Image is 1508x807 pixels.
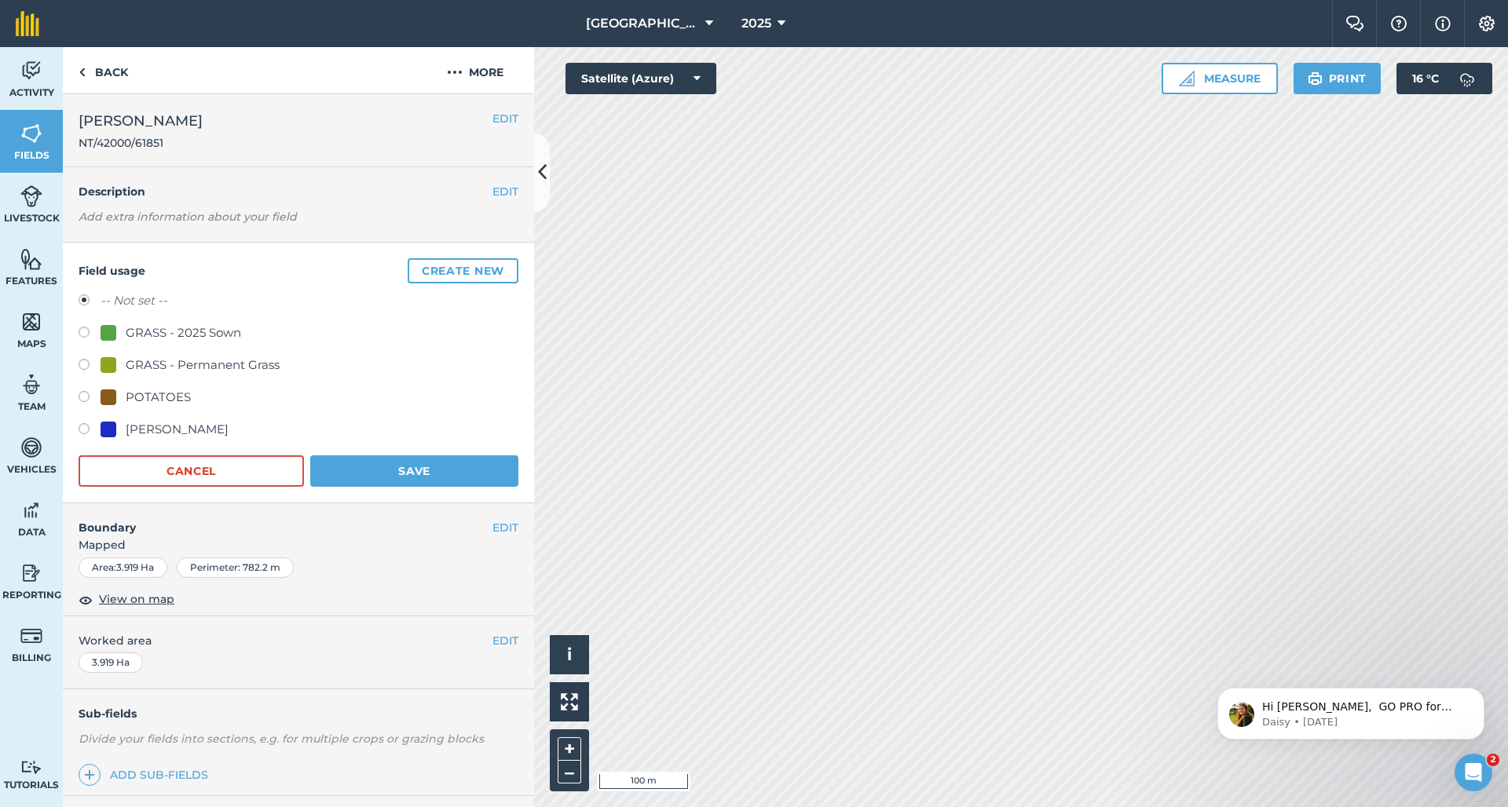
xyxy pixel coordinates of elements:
div: POTATOES [126,388,191,407]
img: svg+xml;base64,PD94bWwgdmVyc2lvbj0iMS4wIiBlbmNvZGluZz0idXRmLTgiPz4KPCEtLSBHZW5lcmF0b3I6IEFkb2JlIE... [20,760,42,775]
button: EDIT [492,110,518,127]
button: i [550,635,589,674]
img: svg+xml;base64,PD94bWwgdmVyc2lvbj0iMS4wIiBlbmNvZGluZz0idXRmLTgiPz4KPCEtLSBHZW5lcmF0b3I6IEFkb2JlIE... [1451,63,1483,94]
img: Four arrows, one pointing top left, one top right, one bottom right and the last bottom left [561,693,578,710]
img: svg+xml;base64,PHN2ZyB4bWxucz0iaHR0cDovL3d3dy53My5vcmcvMjAwMC9zdmciIHdpZHRoPSIyMCIgaGVpZ2h0PSIyNC... [447,63,463,82]
img: svg+xml;base64,PHN2ZyB4bWxucz0iaHR0cDovL3d3dy53My5vcmcvMjAwMC9zdmciIHdpZHRoPSIxOSIgaGVpZ2h0PSIyNC... [1308,69,1323,88]
label: -- Not set -- [101,291,167,310]
span: Worked area [79,632,518,649]
iframe: Intercom live chat [1455,754,1492,791]
img: svg+xml;base64,PD94bWwgdmVyc2lvbj0iMS4wIiBlbmNvZGluZz0idXRmLTgiPz4KPCEtLSBHZW5lcmF0b3I6IEFkb2JlIE... [20,436,42,459]
button: – [558,761,581,783]
img: svg+xml;base64,PD94bWwgdmVyc2lvbj0iMS4wIiBlbmNvZGluZz0idXRmLTgiPz4KPCEtLSBHZW5lcmF0b3I6IEFkb2JlIE... [20,624,42,648]
button: Create new [408,258,518,283]
img: svg+xml;base64,PHN2ZyB4bWxucz0iaHR0cDovL3d3dy53My5vcmcvMjAwMC9zdmciIHdpZHRoPSI1NiIgaGVpZ2h0PSI2MC... [20,310,42,334]
img: svg+xml;base64,PHN2ZyB4bWxucz0iaHR0cDovL3d3dy53My5vcmcvMjAwMC9zdmciIHdpZHRoPSIxOCIgaGVpZ2h0PSIyNC... [79,590,93,609]
span: View on map [99,590,174,608]
button: View on map [79,590,174,609]
span: 2025 [741,14,771,33]
div: GRASS - 2025 Sown [126,323,241,342]
img: svg+xml;base64,PHN2ZyB4bWxucz0iaHR0cDovL3d3dy53My5vcmcvMjAwMC9zdmciIHdpZHRoPSIxNCIgaGVpZ2h0PSIyNC... [84,765,95,784]
span: Mapped [63,536,534,553]
h4: Field usage [79,258,518,283]
h4: Sub-fields [63,705,534,722]
img: svg+xml;base64,PD94bWwgdmVyc2lvbj0iMS4wIiBlbmNvZGluZz0idXRmLTgiPz4KPCEtLSBHZW5lcmF0b3I6IEFkb2JlIE... [20,59,42,82]
button: 16 °C [1396,63,1492,94]
h4: Boundary [63,503,492,536]
div: Area : 3.919 Ha [79,557,167,578]
img: svg+xml;base64,PD94bWwgdmVyc2lvbj0iMS4wIiBlbmNvZGluZz0idXRmLTgiPz4KPCEtLSBHZW5lcmF0b3I6IEFkb2JlIE... [20,561,42,585]
button: EDIT [492,183,518,200]
div: GRASS - Permanent Grass [126,356,280,374]
a: Back [63,47,144,93]
div: [PERSON_NAME] [126,420,229,439]
div: Perimeter : 782.2 m [177,557,294,578]
span: i [567,645,572,664]
em: Divide your fields into sections, e.g. for multiple crops or grazing blocks [79,732,484,746]
button: EDIT [492,519,518,536]
img: svg+xml;base64,PHN2ZyB4bWxucz0iaHR0cDovL3d3dy53My5vcmcvMjAwMC9zdmciIHdpZHRoPSI1NiIgaGVpZ2h0PSI2MC... [20,247,42,271]
span: NT/42000/61851 [79,135,203,151]
button: Measure [1162,63,1278,94]
img: svg+xml;base64,PD94bWwgdmVyc2lvbj0iMS4wIiBlbmNvZGluZz0idXRmLTgiPz4KPCEtLSBHZW5lcmF0b3I6IEFkb2JlIE... [20,373,42,396]
img: svg+xml;base64,PHN2ZyB4bWxucz0iaHR0cDovL3d3dy53My5vcmcvMjAwMC9zdmciIHdpZHRoPSI5IiBoZWlnaHQ9IjI0Ii... [79,63,86,82]
button: Cancel [79,455,304,487]
a: Add sub-fields [79,764,214,786]
button: + [558,737,581,761]
button: Satellite (Azure) [565,63,716,94]
img: A cog icon [1477,16,1496,31]
span: [PERSON_NAME] [79,110,203,132]
img: svg+xml;base64,PD94bWwgdmVyc2lvbj0iMS4wIiBlbmNvZGluZz0idXRmLTgiPz4KPCEtLSBHZW5lcmF0b3I6IEFkb2JlIE... [20,498,42,522]
span: 2 [1487,754,1499,766]
img: svg+xml;base64,PD94bWwgdmVyc2lvbj0iMS4wIiBlbmNvZGluZz0idXRmLTgiPz4KPCEtLSBHZW5lcmF0b3I6IEFkb2JlIE... [20,184,42,208]
button: Print [1294,63,1382,94]
button: EDIT [492,632,518,649]
img: fieldmargin Logo [16,11,39,36]
h4: Description [79,183,518,200]
div: 3.919 Ha [79,652,143,673]
em: Add extra information about your field [79,210,297,224]
img: svg+xml;base64,PHN2ZyB4bWxucz0iaHR0cDovL3d3dy53My5vcmcvMjAwMC9zdmciIHdpZHRoPSIxNyIgaGVpZ2h0PSIxNy... [1435,14,1451,33]
img: A question mark icon [1389,16,1408,31]
span: 16 ° C [1412,63,1439,94]
img: Ruler icon [1179,71,1195,86]
img: Two speech bubbles overlapping with the left bubble in the forefront [1345,16,1364,31]
img: svg+xml;base64,PHN2ZyB4bWxucz0iaHR0cDovL3d3dy53My5vcmcvMjAwMC9zdmciIHdpZHRoPSI1NiIgaGVpZ2h0PSI2MC... [20,122,42,145]
iframe: Intercom notifications message [1194,655,1508,765]
span: [GEOGRAPHIC_DATA] [586,14,699,33]
button: More [416,47,534,93]
button: Save [310,455,518,487]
